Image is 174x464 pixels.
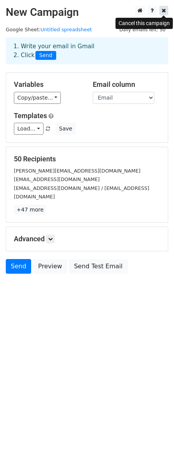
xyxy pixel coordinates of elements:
h5: Variables [14,80,81,89]
a: Untitled spreadsheet [40,27,92,32]
small: [PERSON_NAME][EMAIL_ADDRESS][DOMAIN_NAME] [14,168,141,174]
small: [EMAIL_ADDRESS][DOMAIN_NAME] [14,176,100,182]
div: Cancel this campaign [115,18,173,29]
h5: Email column [93,80,160,89]
span: Send [35,51,56,60]
a: Daily emails left: 50 [117,27,168,32]
a: Send Test Email [69,259,127,274]
iframe: Chat Widget [136,427,174,464]
a: +47 more [14,205,46,215]
h5: 50 Recipients [14,155,160,163]
a: Templates [14,112,47,120]
small: Google Sheet: [6,27,92,32]
a: Load... [14,123,43,135]
small: [EMAIL_ADDRESS][DOMAIN_NAME] / [EMAIL_ADDRESS][DOMAIN_NAME] [14,185,149,200]
a: Copy/paste... [14,92,61,104]
a: Send [6,259,31,274]
div: 1. Write your email in Gmail 2. Click [8,42,166,60]
h2: New Campaign [6,6,168,19]
a: Preview [33,259,67,274]
h5: Advanced [14,235,160,243]
button: Save [55,123,75,135]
